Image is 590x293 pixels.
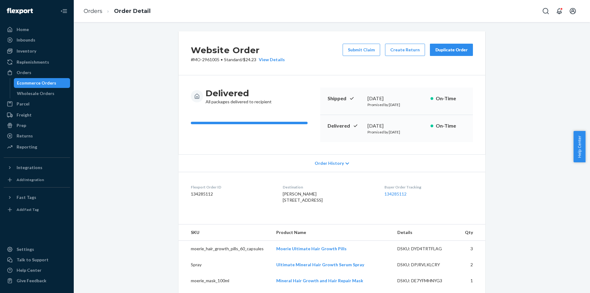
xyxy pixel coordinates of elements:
[17,246,34,252] div: Settings
[206,88,272,99] h3: Delivered
[553,5,565,17] button: Open notifications
[540,5,552,17] button: Open Search Box
[368,102,426,107] p: Promised by [DATE]
[17,59,49,65] div: Replenishments
[191,184,273,190] dt: Flexport Order ID
[17,80,56,86] div: Ecommerce Orders
[4,142,70,152] a: Reporting
[328,95,363,102] p: Shipped
[397,262,455,268] div: DSKU: DPJRVLKLCRY
[179,257,271,273] td: Spray
[14,78,70,88] a: Ecommerce Orders
[384,191,407,196] a: 134285112
[14,89,70,98] a: Wholesale Orders
[368,95,426,102] div: [DATE]
[179,224,271,241] th: SKU
[368,129,426,135] p: Promised by [DATE]
[4,205,70,215] a: Add Fast Tag
[256,57,285,63] button: View Details
[384,184,473,190] dt: Buyer Order Tracking
[4,46,70,56] a: Inventory
[573,131,585,162] button: Help Center
[84,8,102,14] a: Orders
[79,2,155,20] ol: breadcrumbs
[4,25,70,34] a: Home
[114,8,151,14] a: Order Detail
[17,144,37,150] div: Reporting
[4,131,70,141] a: Returns
[283,191,323,203] span: [PERSON_NAME] [STREET_ADDRESS]
[17,26,29,33] div: Home
[4,276,70,286] button: Give Feedback
[17,257,49,263] div: Talk to Support
[179,273,271,289] td: moerie_mask_100ml
[276,246,347,251] a: Moerie Ultimate Hair Growth Pills
[4,163,70,172] button: Integrations
[460,241,485,257] td: 3
[179,241,271,257] td: moerie_hair_growth_pills_60_capsules
[4,175,70,185] a: Add Integration
[460,257,485,273] td: 2
[460,224,485,241] th: Qty
[17,278,46,284] div: Give Feedback
[4,255,70,265] a: Talk to Support
[17,164,42,171] div: Integrations
[17,207,39,212] div: Add Fast Tag
[436,95,466,102] p: On-Time
[4,265,70,275] a: Help Center
[276,262,364,267] a: Ultimate Mineral Hair Growth Serum Spray
[392,224,460,241] th: Details
[224,57,242,62] span: Standard
[191,191,273,197] dd: 134285112
[191,57,285,63] p: # MO-2961005 / $24.23
[368,122,426,129] div: [DATE]
[4,244,70,254] a: Settings
[343,44,380,56] button: Submit Claim
[58,5,70,17] button: Close Navigation
[435,47,468,53] div: Duplicate Order
[4,99,70,109] a: Parcel
[191,44,285,57] h2: Website Order
[17,122,26,129] div: Prep
[4,57,70,67] a: Replenishments
[17,48,36,54] div: Inventory
[17,177,44,182] div: Add Integration
[4,121,70,130] a: Prep
[328,122,363,129] p: Delivered
[4,192,70,202] button: Fast Tags
[17,69,31,76] div: Orders
[283,184,374,190] dt: Destination
[17,267,41,273] div: Help Center
[276,278,363,283] a: Mineral Hair Growth and Hair Repair Mask
[4,110,70,120] a: Freight
[17,133,33,139] div: Returns
[206,88,272,105] div: All packages delivered to recipient
[567,5,579,17] button: Open account menu
[397,278,455,284] div: DSKU: DE7YFMHNYG3
[460,273,485,289] td: 1
[271,224,392,241] th: Product Name
[315,160,344,166] span: Order History
[17,112,32,118] div: Freight
[17,90,54,97] div: Wholesale Orders
[397,246,455,252] div: DSKU: DYD4TRTFLAG
[221,57,223,62] span: •
[7,8,33,14] img: Flexport logo
[430,44,473,56] button: Duplicate Order
[385,44,425,56] button: Create Return
[17,37,35,43] div: Inbounds
[17,194,36,200] div: Fast Tags
[4,68,70,77] a: Orders
[4,35,70,45] a: Inbounds
[436,122,466,129] p: On-Time
[17,101,29,107] div: Parcel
